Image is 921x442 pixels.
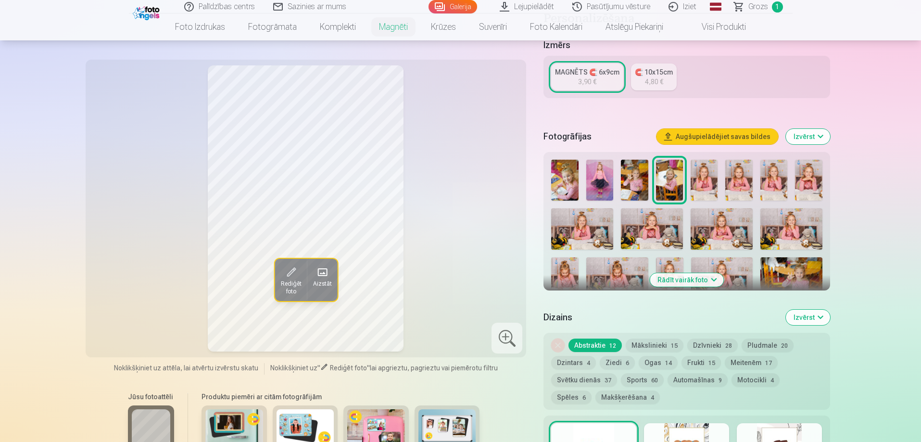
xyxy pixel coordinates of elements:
[656,129,778,144] button: Augšupielādējiet savas bildes
[568,339,622,352] button: Abstraktie12
[275,259,307,301] button: Rediģēt foto
[307,259,337,301] button: Aizstāt
[543,311,778,324] h5: Dizains
[725,342,732,349] span: 28
[765,360,772,366] span: 17
[280,280,301,295] span: Rediģēt foto
[650,273,723,287] button: Rādīt vairāk foto
[543,38,830,52] h5: Izmērs
[645,77,663,87] div: 4,80 €
[605,377,611,384] span: 37
[594,13,675,40] a: Atslēgu piekariņi
[308,13,367,40] a: Komplekti
[668,373,728,387] button: Automašīnas9
[582,394,586,401] span: 6
[313,280,331,288] span: Aizstāt
[330,364,367,372] span: Rediģēt foto
[114,363,258,373] span: Noklikšķiniet uz attēla, lai atvērtu izvērstu skatu
[635,67,673,77] div: 🧲 10x15cm
[370,364,498,372] span: lai apgrieztu, pagrieztu vai piemērotu filtru
[770,377,774,384] span: 4
[781,342,788,349] span: 20
[626,339,683,352] button: Mākslinieki15
[675,13,757,40] a: Visi produkti
[671,342,678,349] span: 15
[786,129,830,144] button: Izvērst
[198,392,483,402] h6: Produktu piemēri ar citām fotogrāfijām
[609,342,616,349] span: 12
[133,4,162,20] img: /fa1
[518,13,594,40] a: Foto kalendāri
[651,377,658,384] span: 60
[786,310,830,325] button: Izvērst
[551,63,623,90] a: MAGNĒTS 🧲 6x9cm3,90 €
[551,391,592,404] button: Spēles6
[681,356,721,369] button: Frukti15
[587,360,590,366] span: 4
[367,364,370,372] span: "
[742,339,794,352] button: Pludmale20
[725,356,778,369] button: Meitenēm17
[555,67,619,77] div: MAGNĒTS 🧲 6x9cm
[651,394,654,401] span: 4
[367,13,419,40] a: Magnēti
[621,373,664,387] button: Sports60
[270,364,317,372] span: Noklikšķiniet uz
[419,13,467,40] a: Krūzes
[639,356,678,369] button: Ogas14
[631,63,677,90] a: 🧲 10x15cm4,80 €
[626,360,629,366] span: 6
[128,392,174,402] h6: Jūsu fotoattēli
[578,77,596,87] div: 3,90 €
[237,13,308,40] a: Fotogrāmata
[665,360,672,366] span: 14
[687,339,738,352] button: Dzīvnieki28
[467,13,518,40] a: Suvenīri
[595,391,660,404] button: Makšķerēšana4
[164,13,237,40] a: Foto izdrukas
[708,360,715,366] span: 15
[748,1,768,13] span: Grozs
[772,1,783,13] span: 1
[719,377,722,384] span: 9
[551,356,596,369] button: Dzintars4
[543,130,648,143] h5: Fotogrāfijas
[317,364,320,372] span: "
[732,373,780,387] button: Motocikli4
[600,356,635,369] button: Ziedi6
[551,373,617,387] button: Svētku dienās37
